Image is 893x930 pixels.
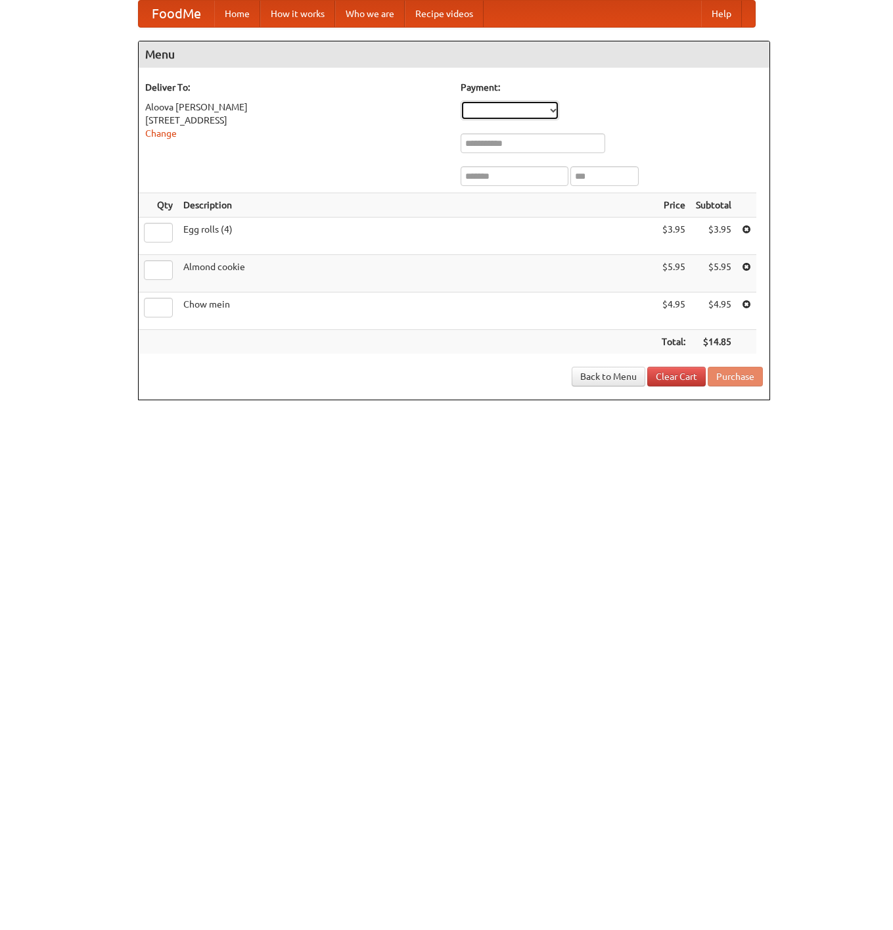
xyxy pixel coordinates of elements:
td: Egg rolls (4) [178,218,656,255]
td: Chow mein [178,292,656,330]
a: Who we are [335,1,405,27]
th: Total: [656,330,691,354]
a: Change [145,128,177,139]
td: $4.95 [691,292,737,330]
a: Recipe videos [405,1,484,27]
td: $4.95 [656,292,691,330]
button: Purchase [708,367,763,386]
h4: Menu [139,41,769,68]
td: $3.95 [656,218,691,255]
th: Qty [139,193,178,218]
h5: Deliver To: [145,81,447,94]
th: Subtotal [691,193,737,218]
a: Home [214,1,260,27]
td: $3.95 [691,218,737,255]
th: Price [656,193,691,218]
a: Back to Menu [572,367,645,386]
th: Description [178,193,656,218]
h5: Payment: [461,81,763,94]
td: Almond cookie [178,255,656,292]
a: Clear Cart [647,367,706,386]
a: How it works [260,1,335,27]
td: $5.95 [656,255,691,292]
a: FoodMe [139,1,214,27]
a: Help [701,1,742,27]
div: Aloova [PERSON_NAME] [145,101,447,114]
td: $5.95 [691,255,737,292]
th: $14.85 [691,330,737,354]
div: [STREET_ADDRESS] [145,114,447,127]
